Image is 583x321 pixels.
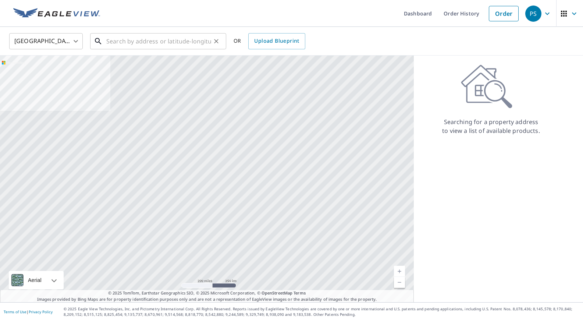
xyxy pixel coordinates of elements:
[9,31,83,52] div: [GEOGRAPHIC_DATA]
[254,36,299,46] span: Upload Blueprint
[525,6,541,22] div: PS
[26,271,44,289] div: Aerial
[248,33,305,49] a: Upload Blueprint
[64,306,579,317] p: © 2025 Eagle View Technologies, Inc. and Pictometry International Corp. All Rights Reserved. Repo...
[29,309,53,314] a: Privacy Policy
[394,277,405,288] a: Current Level 5, Zoom Out
[108,290,306,296] span: © 2025 TomTom, Earthstar Geographics SIO, © 2025 Microsoft Corporation, ©
[489,6,519,21] a: Order
[234,33,305,49] div: OR
[442,117,540,135] p: Searching for a property address to view a list of available products.
[211,36,221,46] button: Clear
[4,309,26,314] a: Terms of Use
[394,266,405,277] a: Current Level 5, Zoom In
[106,31,211,52] input: Search by address or latitude-longitude
[262,290,292,296] a: OpenStreetMap
[13,8,100,19] img: EV Logo
[294,290,306,296] a: Terms
[9,271,64,289] div: Aerial
[4,310,53,314] p: |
